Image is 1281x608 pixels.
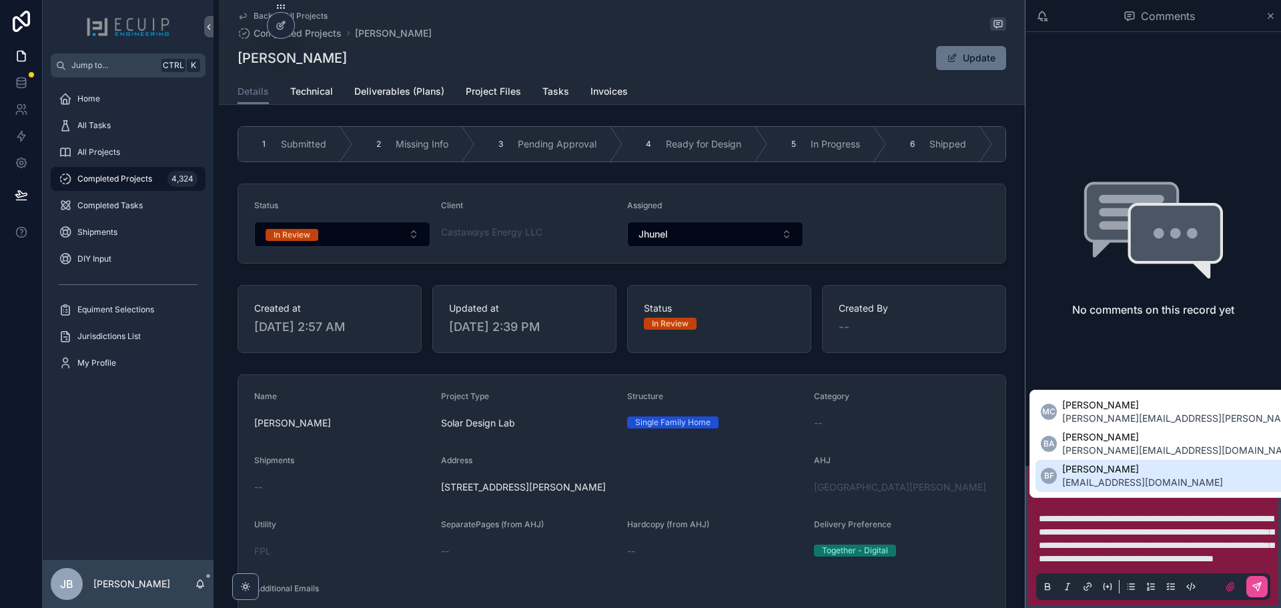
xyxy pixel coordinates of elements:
[238,49,347,67] h1: [PERSON_NAME]
[254,27,342,40] span: Completed Projects
[441,391,489,401] span: Project Type
[822,545,888,557] div: Together - Digital
[51,87,205,111] a: Home
[93,577,170,591] p: [PERSON_NAME]
[635,416,711,428] div: Single Family Home
[1141,8,1195,24] span: Comments
[71,60,156,71] span: Jump to...
[254,302,405,315] span: Created at
[254,481,262,494] span: --
[51,53,205,77] button: Jump to...CtrlK
[646,139,651,149] span: 4
[936,46,1006,70] button: Update
[1072,302,1234,318] h2: No comments on this record yet
[627,519,709,529] span: Hardcopy (from AHJ)
[51,324,205,348] a: Jurisdictions List
[376,139,381,149] span: 2
[254,318,405,336] span: [DATE] 2:57 AM
[466,79,521,106] a: Project Files
[274,229,310,241] div: In Review
[1042,406,1055,417] span: MC
[627,545,635,558] span: --
[638,228,668,241] span: Jhunel
[77,93,100,104] span: Home
[254,222,430,247] button: Select Button
[441,545,449,558] span: --
[51,247,205,271] a: DIY Input
[167,171,197,187] div: 4,324
[1044,471,1054,481] span: BF
[666,137,741,151] span: Ready for Design
[498,139,503,149] span: 3
[77,331,141,342] span: Jurisdictions List
[542,79,569,106] a: Tasks
[238,27,342,40] a: Completed Projects
[188,60,199,71] span: K
[441,226,542,239] span: Castaways Energy LLC
[814,391,849,401] span: Category
[238,11,328,21] a: Back to All Projects
[590,85,628,98] span: Invoices
[449,302,600,315] span: Updated at
[290,79,333,106] a: Technical
[254,391,277,401] span: Name
[254,455,294,465] span: Shipments
[43,77,213,392] div: scrollable content
[77,200,143,211] span: Completed Tasks
[518,137,596,151] span: Pending Approval
[254,200,278,210] span: Status
[396,137,448,151] span: Missing Info
[542,85,569,98] span: Tasks
[441,455,472,465] span: Address
[1062,463,1223,476] span: [PERSON_NAME]
[254,11,328,21] span: Back to All Projects
[466,85,521,98] span: Project Files
[51,194,205,218] a: Completed Tasks
[77,174,152,184] span: Completed Projects
[449,318,600,336] span: [DATE] 2:39 PM
[839,302,989,315] span: Created By
[60,576,73,592] span: JB
[627,200,662,210] span: Assigned
[290,85,333,98] span: Technical
[51,113,205,137] a: All Tasks
[354,79,444,106] a: Deliverables (Plans)
[652,318,689,330] div: In Review
[441,416,515,430] span: Solar Design Lab
[1062,476,1223,489] span: [EMAIL_ADDRESS][DOMAIN_NAME]
[86,16,170,37] img: App logo
[814,455,831,465] span: AHJ
[77,227,117,238] span: Shipments
[51,298,205,322] a: Equiment Selections
[627,391,663,401] span: Structure
[254,416,430,430] span: [PERSON_NAME]
[51,351,205,375] a: My Profile
[590,79,628,106] a: Invoices
[910,139,915,149] span: 6
[238,79,269,105] a: Details
[254,545,271,558] a: FPL
[814,481,986,494] a: [GEOGRAPHIC_DATA][PERSON_NAME]
[791,139,796,149] span: 5
[441,200,463,210] span: Client
[77,254,111,264] span: DIY Input
[254,583,319,593] span: Additional Emails
[51,220,205,244] a: Shipments
[354,85,444,98] span: Deliverables (Plans)
[51,167,205,191] a: Completed Projects4,324
[441,481,803,494] span: [STREET_ADDRESS][PERSON_NAME]
[1043,438,1055,449] span: BA
[254,519,276,529] span: Utility
[77,304,154,315] span: Equiment Selections
[77,147,120,158] span: All Projects
[814,416,822,430] span: --
[355,27,432,40] a: [PERSON_NAME]
[627,222,803,247] button: Select Button
[811,137,860,151] span: In Progress
[644,302,795,315] span: Status
[281,137,326,151] span: Submitted
[238,85,269,98] span: Details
